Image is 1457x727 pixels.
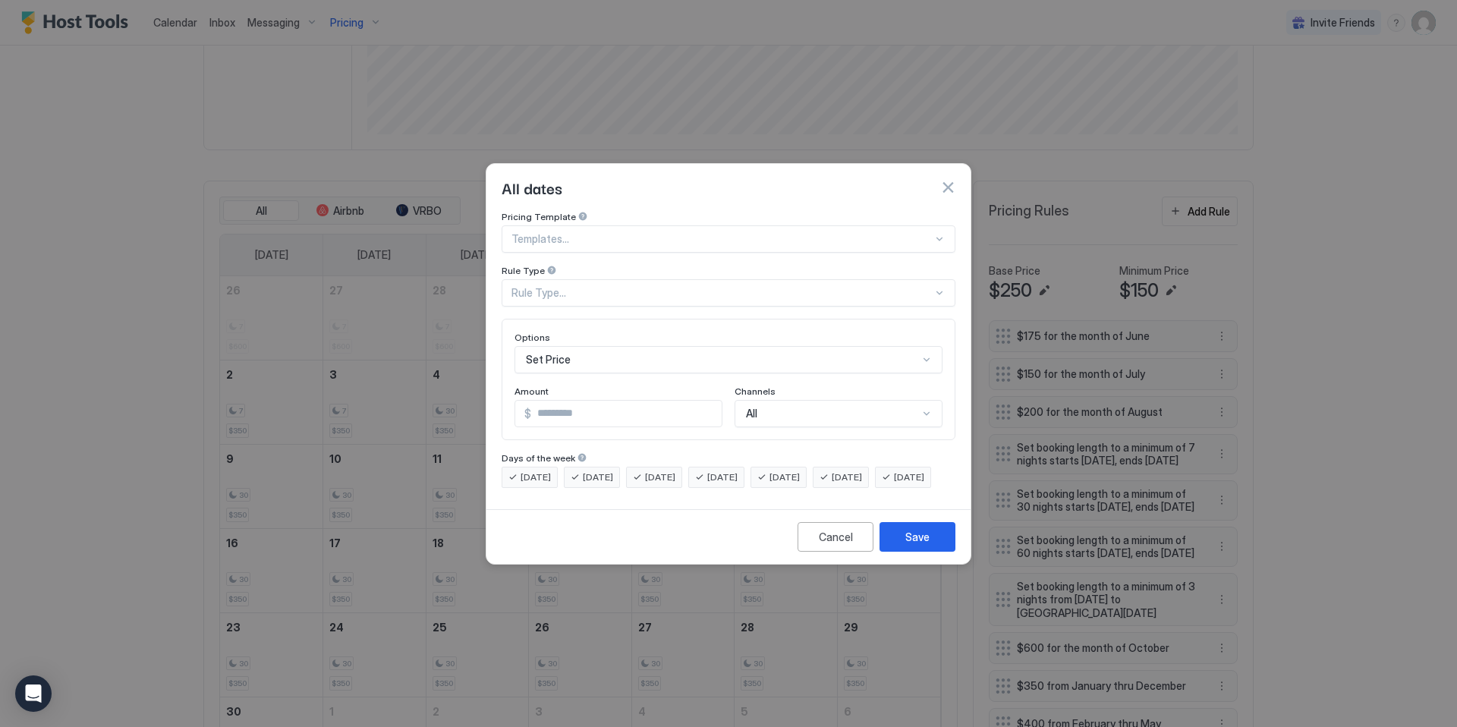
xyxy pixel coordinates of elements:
[905,529,930,545] div: Save
[880,522,955,552] button: Save
[583,471,613,484] span: [DATE]
[526,353,571,367] span: Set Price
[819,529,853,545] div: Cancel
[524,407,531,420] span: $
[15,675,52,712] div: Open Intercom Messenger
[502,211,576,222] span: Pricing Template
[735,386,776,397] span: Channels
[502,452,575,464] span: Days of the week
[511,286,933,300] div: Rule Type...
[798,522,873,552] button: Cancel
[894,471,924,484] span: [DATE]
[502,176,562,199] span: All dates
[515,332,550,343] span: Options
[769,471,800,484] span: [DATE]
[645,471,675,484] span: [DATE]
[746,407,757,420] span: All
[707,471,738,484] span: [DATE]
[515,386,549,397] span: Amount
[521,471,551,484] span: [DATE]
[832,471,862,484] span: [DATE]
[531,401,722,426] input: Input Field
[502,265,545,276] span: Rule Type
